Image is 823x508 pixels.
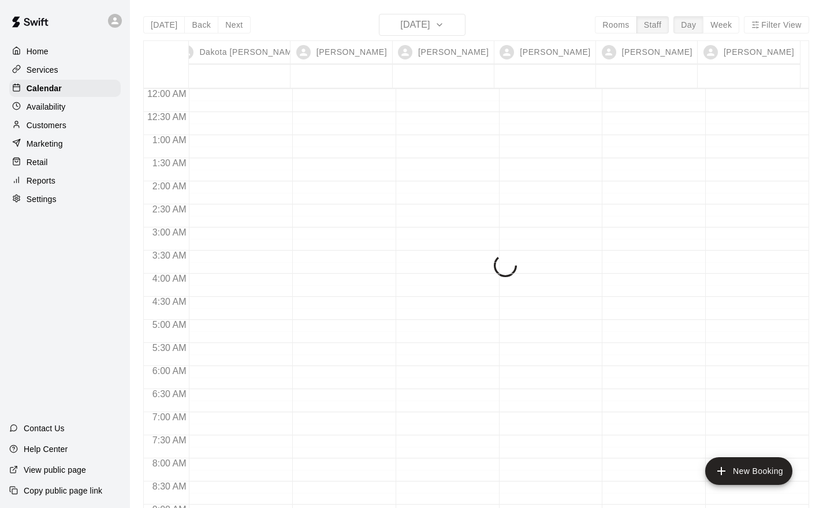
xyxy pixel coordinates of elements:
p: [PERSON_NAME] [724,46,794,58]
p: Availability [27,101,66,113]
a: Home [9,43,121,60]
p: [PERSON_NAME] [316,46,387,58]
span: 3:30 AM [150,251,189,260]
a: Marketing [9,135,121,152]
span: 7:00 AM [150,412,189,422]
span: 2:00 AM [150,181,189,191]
a: Availability [9,98,121,115]
span: 4:30 AM [150,297,189,307]
p: [PERSON_NAME] [418,46,489,58]
span: 3:00 AM [150,227,189,237]
p: Dakota [PERSON_NAME] [199,46,300,58]
a: Retail [9,154,121,171]
span: 8:00 AM [150,458,189,468]
a: Services [9,61,121,79]
p: View public page [24,464,86,476]
p: Home [27,46,49,57]
a: Calendar [9,80,121,97]
span: 7:30 AM [150,435,189,445]
a: Settings [9,190,121,208]
span: 6:00 AM [150,366,189,376]
p: Retail [27,156,48,168]
span: 5:00 AM [150,320,189,330]
span: 6:30 AM [150,389,189,399]
p: Copy public page link [24,485,102,496]
p: Customers [27,119,66,131]
span: 12:30 AM [144,112,189,122]
span: 2:30 AM [150,204,189,214]
p: Calendar [27,83,62,94]
p: [PERSON_NAME] [520,46,590,58]
span: 4:00 AM [150,274,189,283]
span: 1:30 AM [150,158,189,168]
span: 8:30 AM [150,481,189,491]
p: [PERSON_NAME] [622,46,692,58]
p: Marketing [27,138,63,150]
span: 1:00 AM [150,135,189,145]
p: Settings [27,193,57,205]
span: 12:00 AM [144,89,189,99]
span: 5:30 AM [150,343,189,353]
p: Reports [27,175,55,186]
p: Help Center [24,443,68,455]
button: add [705,457,792,485]
p: Services [27,64,58,76]
a: Customers [9,117,121,134]
a: Reports [9,172,121,189]
p: Contact Us [24,423,65,434]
